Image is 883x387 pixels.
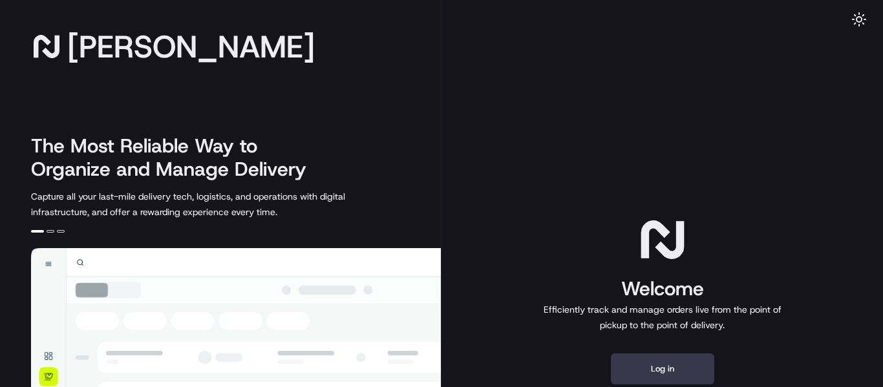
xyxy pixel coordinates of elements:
[611,353,714,384] button: Log in
[31,189,403,220] p: Capture all your last-mile delivery tech, logistics, and operations with digital infrastructure, ...
[538,302,787,333] p: Efficiently track and manage orders live from the point of pickup to the point of delivery.
[538,276,787,302] h1: Welcome
[67,34,315,59] span: [PERSON_NAME]
[31,134,321,181] h2: The Most Reliable Way to Organize and Manage Delivery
